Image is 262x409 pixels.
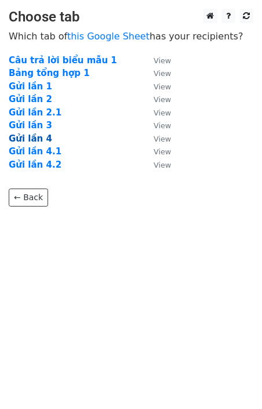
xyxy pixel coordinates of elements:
[9,189,48,207] a: ← Back
[154,56,171,65] small: View
[142,160,171,170] a: View
[142,81,171,92] a: View
[142,107,171,118] a: View
[154,121,171,130] small: View
[142,55,171,66] a: View
[154,147,171,156] small: View
[9,94,52,104] a: Gửi lần 2
[154,135,171,143] small: View
[9,146,61,157] a: Gửi lần 4.1
[154,82,171,91] small: View
[154,108,171,117] small: View
[9,55,117,66] a: Câu trả lời biểu mẫu 1
[142,120,171,131] a: View
[204,353,262,409] iframe: Chat Widget
[154,95,171,104] small: View
[9,133,52,144] a: Gửi lần 4
[142,133,171,144] a: View
[9,68,90,78] a: Bảng tổng hợp 1
[142,94,171,104] a: View
[142,146,171,157] a: View
[9,160,61,170] a: Gửi lần 4.2
[67,31,150,42] a: this Google Sheet
[154,161,171,169] small: View
[9,120,52,131] a: Gửi lần 3
[9,30,253,42] p: Which tab of has your recipients?
[154,69,171,78] small: View
[142,68,171,78] a: View
[9,107,61,118] a: Gửi lần 2.1
[9,81,52,92] a: Gửi lần 1
[9,9,253,26] h3: Choose tab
